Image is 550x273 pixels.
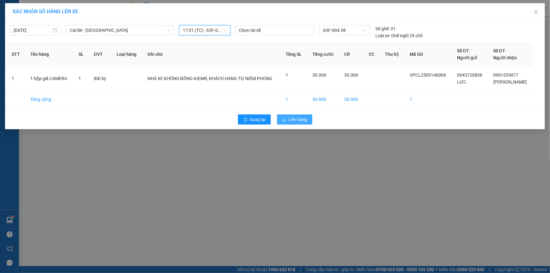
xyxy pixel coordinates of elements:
[73,42,89,67] th: SL
[243,117,247,122] span: rollback
[13,9,78,15] span: XÁC NHẬN SỐ HÀNG LÊN XE
[339,91,364,108] td: 30.000
[281,42,307,67] th: Tổng SL
[89,42,112,67] th: ĐVT
[281,91,307,108] td: 1
[344,73,358,78] span: 30.000
[307,91,339,108] td: 30.000
[25,67,73,91] td: 1 hộp giấ CAMERA
[250,116,266,123] span: Quay lại
[410,73,446,78] span: VPCL2509140060
[457,48,469,53] span: Số ĐT
[375,25,396,32] div: 31
[375,32,390,39] span: Loại xe:
[493,55,517,60] span: Người nhận
[312,73,326,78] span: 30.000
[493,73,518,78] span: 0901335477
[142,42,281,67] th: Ghi chú
[307,42,339,67] th: Tổng cước
[405,42,452,67] th: Mã GD
[364,42,380,67] th: CC
[375,25,390,32] span: Số ghế:
[183,26,227,35] span: 17:31 (TC) - 63F-004.98
[457,79,466,84] span: LỰC
[70,26,170,35] span: Cái Bè - Sài Gòn
[527,3,545,21] button: Close
[7,67,25,91] td: 1
[405,91,452,108] td: 1
[148,76,272,81] span: NHÀ XE KHÔNG ĐỒNG KIEMR, KHÁCH HÀNG TỰ NIÊM PHONG
[112,42,142,67] th: Loại hàng
[25,91,73,108] td: Tổng cộng
[14,27,52,34] input: 14/09/2025
[534,9,539,14] span: close
[238,114,271,125] button: rollbackQuay lại
[25,42,73,67] th: Tên hàng
[286,73,288,78] span: 1
[323,26,367,35] span: 63F-004.98
[493,48,505,53] span: Số ĐT
[89,67,112,91] td: Bất kỳ
[457,73,482,78] span: 0943720838
[457,55,477,60] span: Người gửi
[78,76,81,81] span: 1
[7,42,25,67] th: STT
[282,117,287,122] span: upload
[167,28,171,32] span: down
[380,42,405,67] th: Thu hộ
[289,116,307,123] span: Lên hàng
[339,42,364,67] th: CR
[277,114,312,125] button: uploadLên hàng
[493,79,527,84] span: [PERSON_NAME]
[375,32,423,39] div: Ghế ngồi 29 chỗ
